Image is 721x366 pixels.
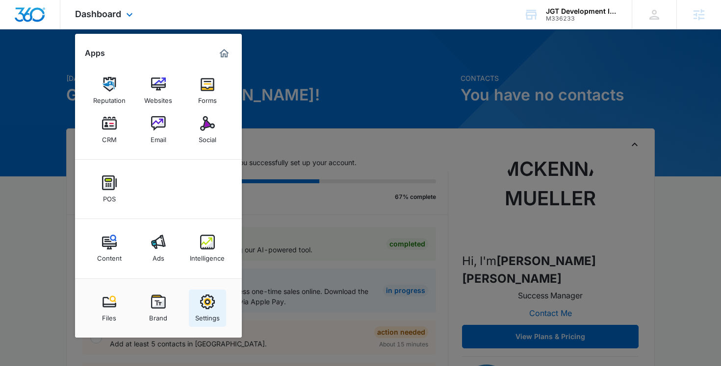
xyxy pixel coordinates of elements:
a: CRM [91,111,128,148]
div: Social [199,131,216,144]
a: Reputation [91,72,128,109]
h2: Apps [85,49,105,58]
a: Files [91,290,128,327]
div: Intelligence [190,249,225,262]
div: Content [97,249,122,262]
a: POS [91,171,128,208]
div: POS [103,190,116,203]
div: Websites [144,92,172,104]
div: Reputation [93,92,126,104]
div: Ads [153,249,164,262]
a: Websites [140,72,177,109]
div: Settings [195,309,220,322]
a: Brand [140,290,177,327]
a: Social [189,111,226,148]
a: Email [140,111,177,148]
div: Email [151,131,166,144]
span: Dashboard [75,9,121,19]
a: Marketing 360® Dashboard [216,46,232,61]
a: Forms [189,72,226,109]
div: account name [546,7,618,15]
div: account id [546,15,618,22]
a: Intelligence [189,230,226,267]
div: CRM [102,131,117,144]
div: Brand [149,309,167,322]
div: Forms [198,92,217,104]
a: Ads [140,230,177,267]
a: Content [91,230,128,267]
div: Files [102,309,116,322]
a: Settings [189,290,226,327]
